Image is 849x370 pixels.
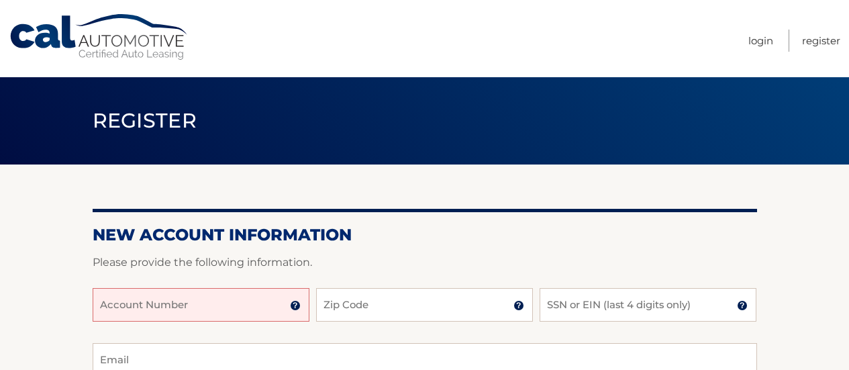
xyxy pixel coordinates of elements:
img: tooltip.svg [290,300,301,311]
input: Zip Code [316,288,533,322]
img: tooltip.svg [737,300,748,311]
span: Register [93,108,197,133]
img: tooltip.svg [513,300,524,311]
a: Register [802,30,840,52]
h2: New Account Information [93,225,757,245]
p: Please provide the following information. [93,253,757,272]
a: Login [748,30,773,52]
a: Cal Automotive [9,13,190,61]
input: Account Number [93,288,309,322]
input: SSN or EIN (last 4 digits only) [540,288,756,322]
